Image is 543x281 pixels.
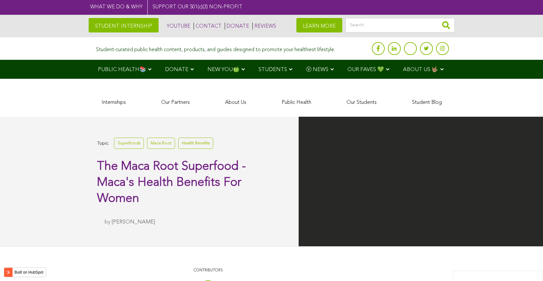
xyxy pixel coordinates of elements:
span: PUBLIC HEALTH📚 [98,67,146,72]
span: NEW YOU🍏 [207,67,240,72]
div: Navigation Menu [89,60,455,79]
label: Built on HubSpot [12,268,46,276]
a: Health Benefits [178,138,213,149]
a: REVIEWS [252,23,276,30]
a: Maca Root [147,138,175,149]
span: OUR FAVES 💚 [347,67,384,72]
a: Superfoods [114,138,144,149]
div: Student-curated public health content, products, and guides designed to promote your healthiest l... [96,44,335,53]
a: YOUTUBE [165,23,190,30]
a: STUDENT INTERNSHIP [89,18,159,32]
p: CONTRIBUTORS [104,267,312,274]
span: Topic: [97,139,109,148]
a: LEARN MORE [296,18,342,32]
span: The Maca Root Superfood - Maca's Health Benefits For Women [97,160,246,205]
span: DONATE [165,67,188,72]
a: DONATE [225,23,249,30]
a: CONTACT [194,23,222,30]
span: by [105,219,110,225]
a: [PERSON_NAME] [112,219,155,225]
button: Built on HubSpot [4,267,46,277]
iframe: Chat Widget [511,250,543,281]
span: ABOUT US 🤟🏽 [403,67,438,72]
img: HubSpot sprocket logo [4,268,12,276]
span: Ⓥ NEWS [306,67,328,72]
input: Search [346,18,455,32]
span: STUDENTS [258,67,287,72]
